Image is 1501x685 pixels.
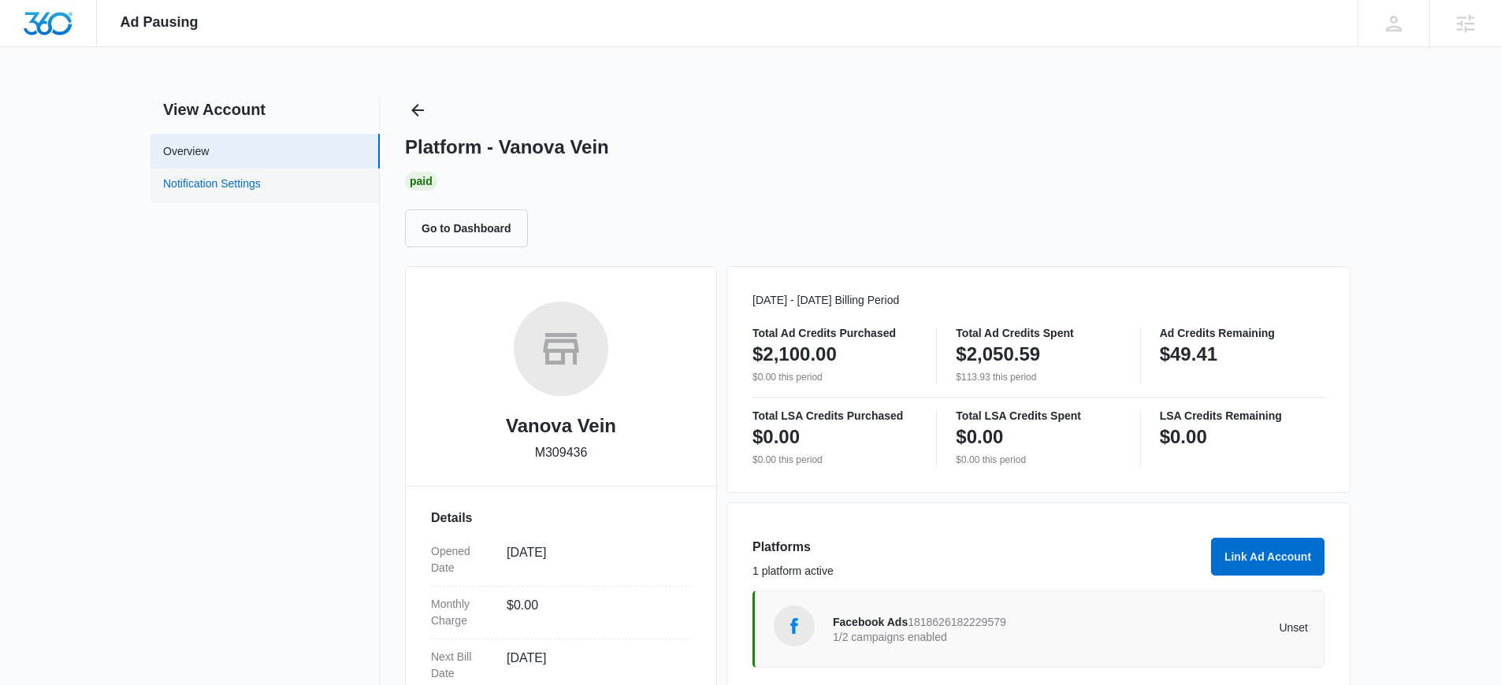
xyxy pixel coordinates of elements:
dd: [DATE] [507,649,678,682]
dt: Opened Date [431,543,494,576]
p: Total LSA Credits Purchased [752,410,917,421]
a: Notification Settings [163,176,261,196]
span: Facebook Ads [833,616,908,628]
button: Go to Dashboard [405,209,528,247]
h3: Details [431,509,691,528]
p: $2,100.00 [752,342,837,367]
h2: View Account [150,98,380,121]
button: Back [405,98,430,123]
a: Facebook AdsFacebook Ads18186261822295791/2 campaigns enabledUnset [752,591,1325,668]
a: Go to Dashboard [405,221,537,235]
button: Link Ad Account [1211,538,1325,576]
div: Monthly Charge$0.00 [431,587,691,639]
p: $0.00 this period [956,453,1120,467]
p: Total LSA Credits Spent [956,410,1120,421]
p: $0.00 this period [752,370,917,384]
div: Opened Date[DATE] [431,534,691,587]
p: [DATE] - [DATE] Billing Period [752,292,1325,309]
p: $2,050.59 [956,342,1040,367]
h2: Vanova Vein [506,412,616,440]
p: $0.00 [1160,424,1207,450]
p: LSA Credits Remaining [1160,410,1325,421]
p: Total Ad Credits Purchased [752,328,917,339]
p: Unset [1071,622,1309,633]
p: Total Ad Credits Spent [956,328,1120,339]
h3: Platforms [752,538,1202,557]
p: 1 platform active [752,563,1202,579]
p: $49.41 [1160,342,1217,367]
p: $0.00 this period [752,453,917,467]
dt: Monthly Charge [431,596,494,629]
dt: Next Bill Date [431,649,494,682]
a: Overview [163,143,209,160]
p: $0.00 [752,424,800,450]
img: Facebook Ads [782,614,806,638]
p: $113.93 this period [956,370,1120,384]
dd: [DATE] [507,543,678,576]
dd: $0.00 [507,596,678,629]
div: Paid [405,172,437,191]
p: M309436 [535,443,588,462]
h1: Platform - Vanova Vein [405,135,609,159]
span: 1818626182229579 [908,616,1006,628]
p: 1/2 campaigns enabled [833,631,1071,642]
p: $0.00 [956,424,1003,450]
span: Ad Pausing [121,14,199,31]
p: Ad Credits Remaining [1160,328,1325,339]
